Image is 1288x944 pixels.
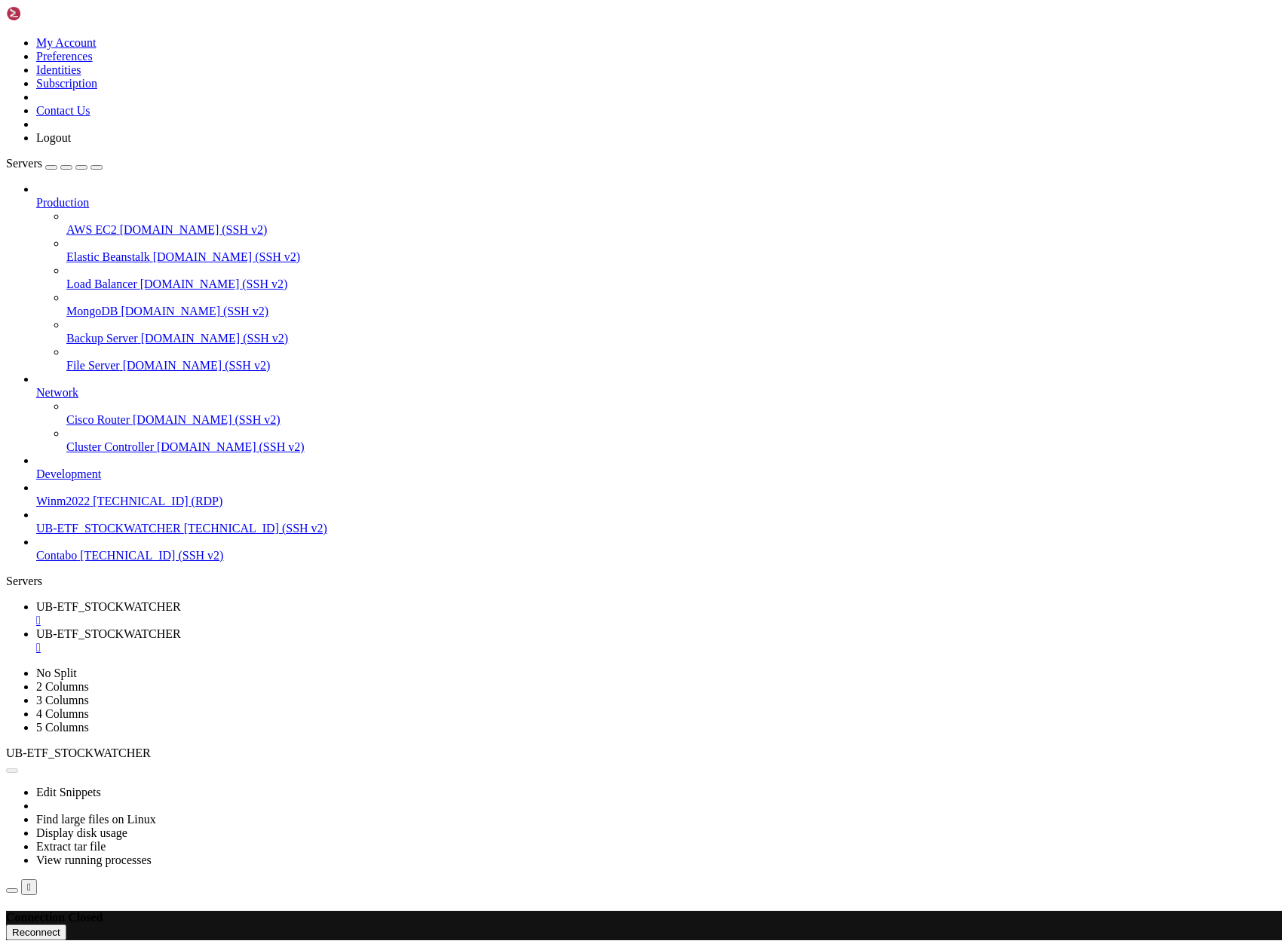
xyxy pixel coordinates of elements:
a: View running processes [36,854,152,866]
span: File Server [66,359,120,372]
span: [DOMAIN_NAME] (SSH v2) [140,277,288,290]
a: My Account [36,36,97,49]
span: [DOMAIN_NAME] (SSH v2) [141,332,289,345]
span: [DOMAIN_NAME] (SSH v2) [123,359,271,372]
span: AWS EC2 [66,223,117,236]
a: Contact Us [36,104,90,117]
img: Shellngn [6,6,93,21]
span: [DOMAIN_NAME] (SSH v2) [120,223,268,236]
a: Cluster Controller [DOMAIN_NAME] (SSH v2) [66,440,1282,454]
li: Cisco Router [DOMAIN_NAME] (SSH v2) [66,400,1282,427]
li: Contabo [TECHNICAL_ID] (SSH v2) [36,535,1282,562]
a: Production [36,196,1282,210]
li: UB-ETF_STOCKWATCHER [TECHNICAL_ID] (SSH v2) [36,508,1282,535]
span: Servers [6,157,42,170]
div: Servers [6,575,1282,588]
span: Development [36,467,101,480]
li: AWS EC2 [DOMAIN_NAME] (SSH v2) [66,210,1282,237]
a: Identities [36,63,81,76]
a: Cisco Router [DOMAIN_NAME] (SSH v2) [66,413,1282,427]
a: Servers [6,157,103,170]
span: Elastic Beanstalk [66,250,150,263]
li: Load Balancer [DOMAIN_NAME] (SSH v2) [66,264,1282,291]
a:  [36,641,1282,654]
span: UB-ETF_STOCKWATCHER [36,627,181,640]
a: 3 Columns [36,694,89,706]
a: Contabo [TECHNICAL_ID] (SSH v2) [36,549,1282,562]
span: Contabo [36,549,77,562]
a: File Server [DOMAIN_NAME] (SSH v2) [66,359,1282,372]
a: 5 Columns [36,721,89,734]
span: MongoDB [66,305,118,317]
a: Elastic Beanstalk [DOMAIN_NAME] (SSH v2) [66,250,1282,264]
a: 4 Columns [36,707,89,720]
button:  [21,879,37,895]
span: [DOMAIN_NAME] (SSH v2) [157,440,305,453]
a: No Split [36,667,77,679]
a: AWS EC2 [DOMAIN_NAME] (SSH v2) [66,223,1282,237]
li: Elastic Beanstalk [DOMAIN_NAME] (SSH v2) [66,237,1282,264]
li: Network [36,372,1282,454]
a: Preferences [36,50,93,63]
span: Load Balancer [66,277,137,290]
span: [TECHNICAL_ID] (SSH v2) [80,549,223,562]
a:  [36,614,1282,627]
li: Winm2022 [TECHNICAL_ID] (RDP) [36,481,1282,508]
li: Cluster Controller [DOMAIN_NAME] (SSH v2) [66,427,1282,454]
span: Cisco Router [66,413,130,426]
span: [DOMAIN_NAME] (SSH v2) [153,250,301,263]
a: Development [36,467,1282,481]
a: Find large files on Linux [36,813,156,826]
span: UB-ETF_STOCKWATCHER [36,522,181,535]
a: Network [36,386,1282,400]
a: MongoDB [DOMAIN_NAME] (SSH v2) [66,305,1282,318]
a: Backup Server [DOMAIN_NAME] (SSH v2) [66,332,1282,345]
span: UB-ETF_STOCKWATCHER [6,746,151,759]
li: MongoDB [DOMAIN_NAME] (SSH v2) [66,291,1282,318]
a: UB-ETF_STOCKWATCHER [36,627,1282,654]
span: Network [36,386,78,399]
li: Production [36,182,1282,372]
a: Extract tar file [36,840,106,853]
a: UB-ETF_STOCKWATCHER [TECHNICAL_ID] (SSH v2) [36,522,1282,535]
a: Logout [36,131,71,144]
span: Cluster Controller [66,440,154,453]
a: Winm2022 [TECHNICAL_ID] (RDP) [36,495,1282,508]
div:  [27,881,31,893]
li: Development [36,454,1282,481]
span: [DOMAIN_NAME] (SSH v2) [121,305,268,317]
span: [TECHNICAL_ID] (RDP) [93,495,222,507]
span: Winm2022 [36,495,90,507]
li: Backup Server [DOMAIN_NAME] (SSH v2) [66,318,1282,345]
span: Backup Server [66,332,138,345]
a: 2 Columns [36,680,89,693]
a: Display disk usage [36,826,127,839]
a: Load Balancer [DOMAIN_NAME] (SSH v2) [66,277,1282,291]
a: Edit Snippets [36,786,101,798]
a: UB-ETF_STOCKWATCHER [36,600,1282,627]
span: Production [36,196,89,209]
span: [TECHNICAL_ID] (SSH v2) [184,522,327,535]
li: File Server [DOMAIN_NAME] (SSH v2) [66,345,1282,372]
span: UB-ETF_STOCKWATCHER [36,600,181,613]
span: [DOMAIN_NAME] (SSH v2) [133,413,281,426]
a: Subscription [36,77,97,90]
